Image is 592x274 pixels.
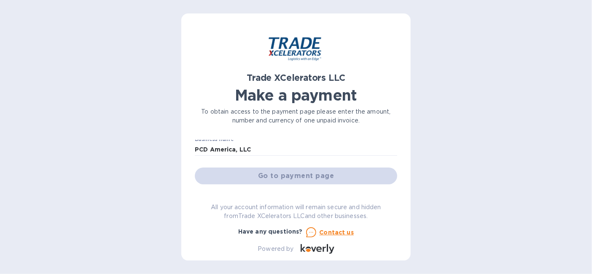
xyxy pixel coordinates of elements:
input: Enter business name [195,143,397,156]
p: Powered by [258,245,293,253]
label: Business name [195,137,234,142]
b: Have any questions? [238,228,303,235]
u: Contact us [320,229,354,236]
p: All your account information will remain secure and hidden from Trade XCelerators LLC and other b... [195,203,397,221]
b: Trade XCelerators LLC [247,72,345,83]
h1: Make a payment [195,86,397,104]
p: To obtain access to the payment page please enter the amount, number and currency of one unpaid i... [195,107,397,125]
